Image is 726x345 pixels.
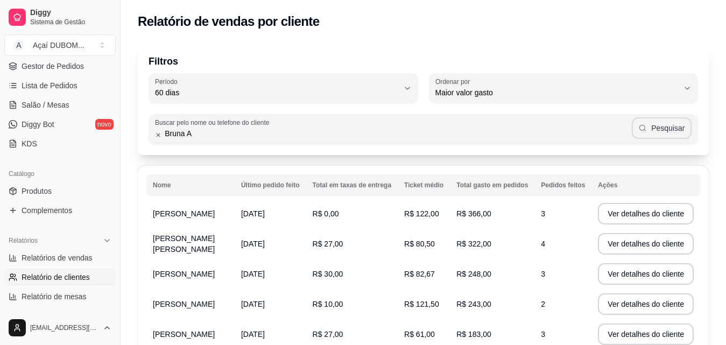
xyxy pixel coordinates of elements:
span: R$ 366,00 [456,209,491,218]
span: R$ 82,67 [404,270,435,278]
span: [PERSON_NAME] [PERSON_NAME] [153,234,215,254]
label: Ordenar por [435,77,474,86]
h2: Relatório de vendas por cliente [138,13,320,30]
span: [DATE] [241,240,265,248]
input: Buscar pelo nome ou telefone do cliente [161,128,631,139]
span: R$ 0,00 [313,209,339,218]
span: R$ 322,00 [456,240,491,248]
div: Catálogo [4,165,116,182]
span: A [13,40,24,51]
span: 2 [541,300,545,308]
span: Diggy [30,8,111,18]
a: Relatório de clientes [4,269,116,286]
span: Relatórios [9,236,38,245]
span: R$ 27,00 [313,240,343,248]
span: 4 [541,240,545,248]
span: R$ 122,00 [404,209,439,218]
a: Complementos [4,202,116,219]
span: [EMAIL_ADDRESS][DOMAIN_NAME] [30,323,98,332]
button: Pesquisar [632,117,692,139]
span: [DATE] [241,209,265,218]
span: KDS [22,138,37,149]
span: [DATE] [241,330,265,339]
span: Complementos [22,205,72,216]
span: R$ 183,00 [456,330,491,339]
label: Período [155,77,181,86]
span: R$ 121,50 [404,300,439,308]
button: Ver detalhes do cliente [598,203,694,224]
button: Ver detalhes do cliente [598,293,694,315]
span: Diggy Bot [22,119,54,130]
span: R$ 248,00 [456,270,491,278]
th: Ações [591,174,700,196]
span: Maior valor gasto [435,87,679,98]
span: R$ 61,00 [404,330,435,339]
label: Buscar pelo nome ou telefone do cliente [155,118,273,127]
span: Relatórios de vendas [22,252,93,263]
button: Período60 dias [149,73,418,103]
a: KDS [4,135,116,152]
span: Salão / Mesas [22,100,69,110]
span: [PERSON_NAME] [153,300,215,308]
a: Relatórios de vendas [4,249,116,266]
button: Ordenar porMaior valor gasto [429,73,699,103]
span: Relatório de clientes [22,272,90,283]
span: R$ 80,50 [404,240,435,248]
button: Ver detalhes do cliente [598,233,694,255]
span: [PERSON_NAME] [153,330,215,339]
span: 3 [541,209,545,218]
a: Diggy Botnovo [4,116,116,133]
button: Select a team [4,34,116,56]
span: [PERSON_NAME] [153,209,215,218]
th: Nome [146,174,235,196]
button: Ver detalhes do cliente [598,263,694,285]
a: Produtos [4,182,116,200]
a: Lista de Pedidos [4,77,116,94]
span: 60 dias [155,87,399,98]
div: Açaí DUBOM ... [33,40,84,51]
button: Ver detalhes do cliente [598,323,694,345]
span: R$ 27,00 [313,330,343,339]
span: 3 [541,330,545,339]
th: Pedidos feitos [534,174,591,196]
span: Produtos [22,186,52,196]
span: R$ 30,00 [313,270,343,278]
span: R$ 10,00 [313,300,343,308]
button: [EMAIL_ADDRESS][DOMAIN_NAME] [4,315,116,341]
span: Lista de Pedidos [22,80,77,91]
span: [DATE] [241,270,265,278]
th: Total em taxas de entrega [306,174,398,196]
a: Relatório de mesas [4,288,116,305]
th: Ticket médio [398,174,450,196]
a: DiggySistema de Gestão [4,4,116,30]
a: Salão / Mesas [4,96,116,114]
th: Último pedido feito [235,174,306,196]
th: Total gasto em pedidos [450,174,534,196]
span: Sistema de Gestão [30,18,111,26]
span: R$ 243,00 [456,300,491,308]
a: Gestor de Pedidos [4,58,116,75]
span: [PERSON_NAME] [153,270,215,278]
span: [DATE] [241,300,265,308]
span: 3 [541,270,545,278]
span: Gestor de Pedidos [22,61,84,72]
span: Relatório de mesas [22,291,87,302]
p: Filtros [149,54,698,69]
a: Relatório de fidelidadenovo [4,307,116,325]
